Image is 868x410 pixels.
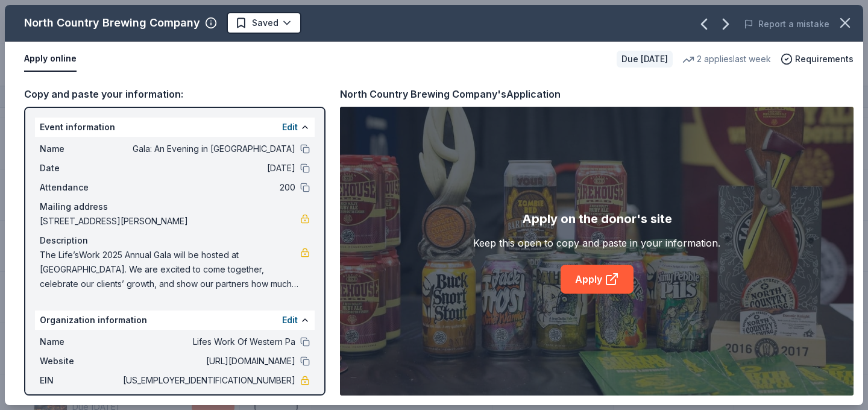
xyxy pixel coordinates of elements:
button: Edit [282,313,298,327]
button: Report a mistake [744,17,829,31]
span: [URL][DOMAIN_NAME] [121,354,295,368]
div: North Country Brewing Company's Application [340,86,561,102]
div: North Country Brewing Company [24,13,200,33]
div: Keep this open to copy and paste in your information. [473,236,720,250]
span: Name [40,142,121,156]
div: 2 applies last week [682,52,771,66]
button: Saved [227,12,301,34]
span: The Life’sWork 2025 Annual Gala will be hosted at [GEOGRAPHIC_DATA]. We are excited to come toget... [40,248,300,291]
span: Requirements [795,52,854,66]
span: [US_EMPLOYER_IDENTIFICATION_NUMBER] [121,373,295,388]
div: Copy and paste your information: [24,86,325,102]
span: Saved [252,16,278,30]
span: Attendance [40,180,121,195]
span: EIN [40,373,121,388]
span: Website [40,354,121,368]
div: Event information [35,118,315,137]
span: Gala: An Evening in [GEOGRAPHIC_DATA] [121,142,295,156]
span: 200 [121,180,295,195]
button: Edit [282,120,298,134]
span: [STREET_ADDRESS][PERSON_NAME] [40,214,300,229]
button: Requirements [781,52,854,66]
a: Apply [561,265,634,294]
div: Due [DATE] [617,51,673,68]
span: Name [40,335,121,349]
div: Description [40,233,310,248]
div: Apply on the donor's site [522,209,672,229]
span: [DATE] [121,161,295,175]
div: Organization information [35,311,315,330]
button: Apply online [24,46,77,72]
span: Date [40,161,121,175]
div: Mission statement [40,393,310,407]
div: Mailing address [40,200,310,214]
span: Lifes Work Of Western Pa [121,335,295,349]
